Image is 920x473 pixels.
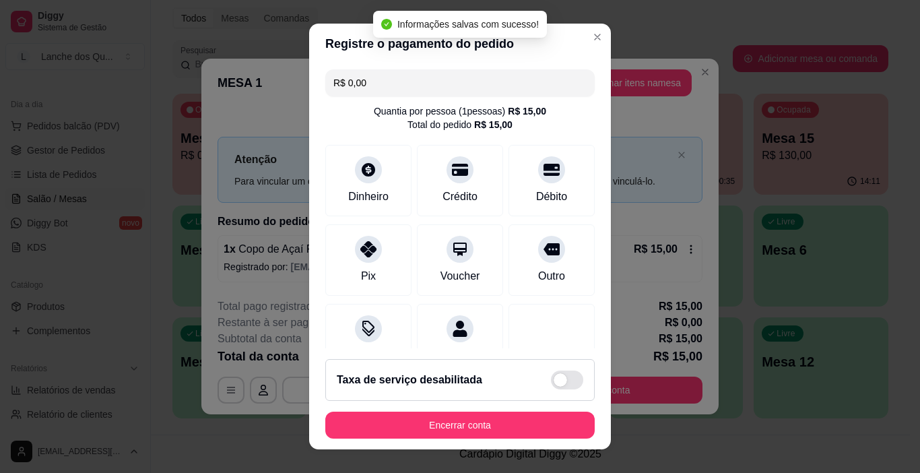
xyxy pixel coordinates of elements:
[348,189,389,205] div: Dinheiro
[407,118,513,131] div: Total do pedido
[333,69,587,96] input: Ex.: hambúrguer de cordeiro
[397,19,539,30] span: Informações salvas com sucesso!
[508,104,546,118] div: R$ 15,00
[440,268,480,284] div: Voucher
[309,24,611,64] header: Registre o pagamento do pedido
[325,412,595,439] button: Encerrar conta
[538,268,565,284] div: Outro
[474,118,513,131] div: R$ 15,00
[361,268,376,284] div: Pix
[442,189,478,205] div: Crédito
[536,189,567,205] div: Débito
[374,104,546,118] div: Quantia por pessoa ( 1 pessoas)
[381,19,392,30] span: check-circle
[587,26,608,48] button: Close
[337,372,482,388] h2: Taxa de serviço desabilitada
